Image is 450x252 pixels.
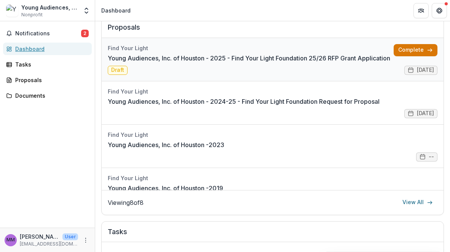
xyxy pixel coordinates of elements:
[394,44,437,56] a: Complete
[3,27,92,40] button: Notifications2
[21,11,43,18] span: Nonprofit
[81,3,92,18] button: Open entity switcher
[15,30,81,37] span: Notifications
[101,6,131,14] div: Dashboard
[432,3,447,18] button: Get Help
[3,58,92,71] a: Tasks
[20,241,78,247] p: [EMAIL_ADDRESS][DOMAIN_NAME]
[6,238,15,242] div: Mary Mettenbrink
[15,92,86,100] div: Documents
[108,198,144,207] p: Viewing 8 of 8
[108,228,437,242] h2: Tasks
[81,236,90,245] button: More
[3,74,92,86] a: Proposals
[108,184,223,193] a: Young Audiences, Inc. of Houston -2019
[98,5,134,16] nav: breadcrumb
[108,140,224,149] a: Young Audiences, Inc. of Houston -2023
[81,30,89,37] span: 2
[108,54,390,63] a: Young Audiences, Inc. of Houston - 2025 - Find Your Light Foundation 25/26 RFP Grant Application
[108,23,437,38] h2: Proposals
[413,3,429,18] button: Partners
[62,233,78,240] p: User
[15,60,86,68] div: Tasks
[3,43,92,55] a: Dashboard
[398,197,437,209] a: View All
[108,97,380,106] a: Young Audiences, Inc. of Houston - 2024-25 - Find Your Light Foundation Request for Proposal
[6,5,18,17] img: Young Audiences, Inc. of Houston
[21,3,78,11] div: Young Audiences, Inc. of [GEOGRAPHIC_DATA]
[3,89,92,102] a: Documents
[15,76,86,84] div: Proposals
[15,45,86,53] div: Dashboard
[20,233,59,241] p: [PERSON_NAME]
